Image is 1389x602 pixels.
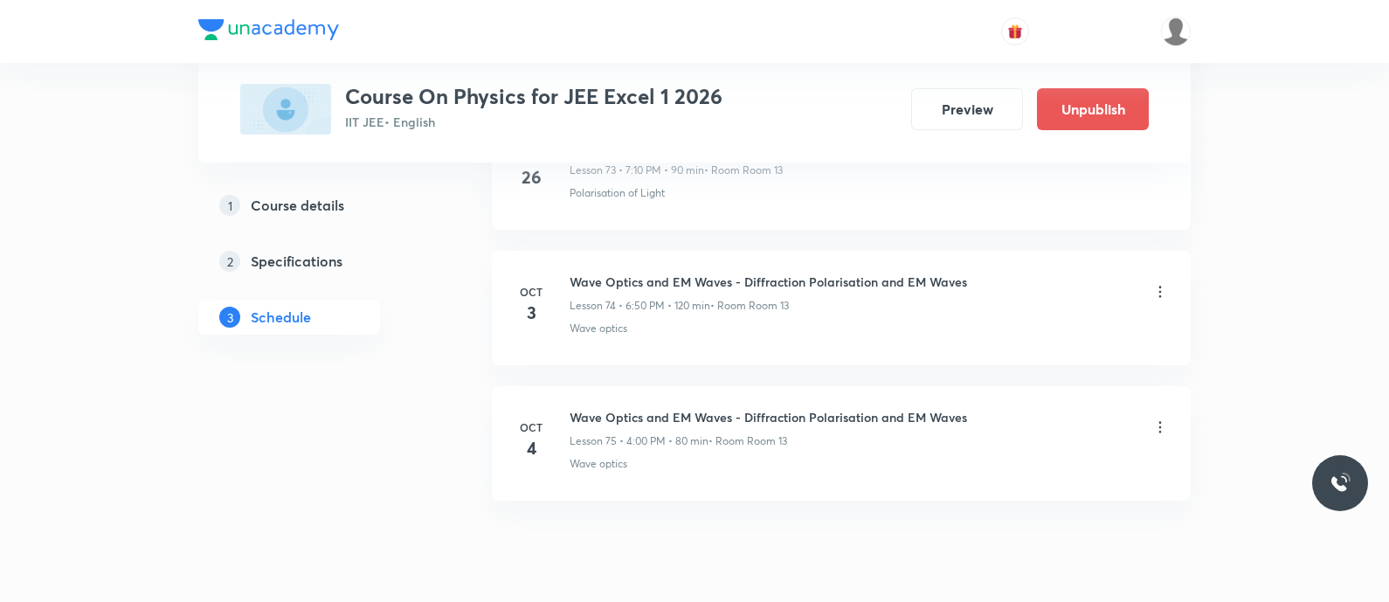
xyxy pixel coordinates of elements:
p: IIT JEE • English [345,113,722,131]
p: • Room Room 13 [704,163,783,178]
h4: 4 [514,435,549,461]
button: avatar [1001,17,1029,45]
a: 2Specifications [198,244,436,279]
p: Polarisation of Light [570,185,665,201]
p: Lesson 73 • 7:10 PM • 90 min [570,163,704,178]
button: Unpublish [1037,88,1149,130]
h6: Wave Optics and EM Waves - Diffraction Polarisation and EM Waves [570,273,967,291]
h4: 26 [514,164,549,190]
h4: 3 [514,300,549,326]
img: ttu [1330,473,1351,494]
a: Company Logo [198,19,339,45]
img: P Antony [1161,17,1191,46]
p: 3 [219,307,240,328]
h6: Oct [514,284,549,300]
h3: Course On Physics for JEE Excel 1 2026 [345,84,722,109]
p: 2 [219,251,240,272]
p: Lesson 74 • 6:50 PM • 120 min [570,298,710,314]
a: 1Course details [198,188,436,223]
p: 1 [219,195,240,216]
h5: Schedule [251,307,311,328]
h5: Specifications [251,251,342,272]
button: Preview [911,88,1023,130]
h5: Course details [251,195,344,216]
img: DECBC574-B006-4A13-9557-301115A1EEAA_plus.png [240,84,331,135]
p: • Room Room 13 [708,433,787,449]
p: Lesson 75 • 4:00 PM • 80 min [570,433,708,449]
img: Company Logo [198,19,339,40]
h6: Oct [514,419,549,435]
img: avatar [1007,24,1023,39]
h6: Wave Optics and EM Waves - Diffraction Polarisation and EM Waves [570,408,967,426]
p: Wave optics [570,456,627,472]
p: • Room Room 13 [710,298,789,314]
p: Wave optics [570,321,627,336]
